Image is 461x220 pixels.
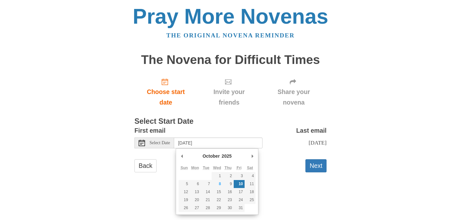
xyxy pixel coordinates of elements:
button: 3 [234,172,245,180]
button: 27 [190,204,200,212]
button: 9 [222,180,233,188]
button: 4 [245,172,255,180]
button: Next Month [249,151,255,161]
button: 18 [245,188,255,196]
button: 21 [201,196,212,204]
button: 13 [190,188,200,196]
button: 26 [179,204,190,212]
span: [DATE] [309,139,327,146]
span: Invite your friends [204,87,255,108]
a: Pray More Novenas [133,4,328,28]
button: 25 [245,196,255,204]
a: Back [134,159,157,172]
div: October [202,151,221,161]
abbr: Sunday [181,166,188,170]
input: Use the arrow keys to pick a date [174,137,263,148]
label: First email [134,125,166,136]
abbr: Monday [191,166,199,170]
button: Previous Month [179,151,185,161]
a: The original novena reminder [166,32,295,39]
a: Choose start date [134,73,197,111]
button: 22 [212,196,222,204]
div: 2025 [221,151,232,161]
div: Click "Next" to confirm your start date first. [197,73,261,111]
button: 2 [222,172,233,180]
button: 1 [212,172,222,180]
button: Next [305,159,327,172]
abbr: Thursday [224,166,231,170]
button: 10 [234,180,245,188]
h1: The Novena for Difficult Times [134,53,327,67]
button: 20 [190,196,200,204]
button: 17 [234,188,245,196]
button: 15 [212,188,222,196]
label: Last email [296,125,327,136]
abbr: Saturday [247,166,253,170]
button: 8 [212,180,222,188]
span: Select Date [150,141,170,145]
h3: Select Start Date [134,117,327,126]
button: 5 [179,180,190,188]
button: 6 [190,180,200,188]
button: 16 [222,188,233,196]
button: 12 [179,188,190,196]
abbr: Tuesday [203,166,209,170]
button: 23 [222,196,233,204]
button: 29 [212,204,222,212]
abbr: Wednesday [213,166,221,170]
button: 19 [179,196,190,204]
button: 30 [222,204,233,212]
button: 11 [245,180,255,188]
button: 24 [234,196,245,204]
button: 31 [234,204,245,212]
div: Click "Next" to confirm your start date first. [261,73,327,111]
span: Choose start date [141,87,191,108]
span: Share your novena [267,87,320,108]
button: 28 [201,204,212,212]
button: 14 [201,188,212,196]
abbr: Friday [237,166,241,170]
button: 7 [201,180,212,188]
